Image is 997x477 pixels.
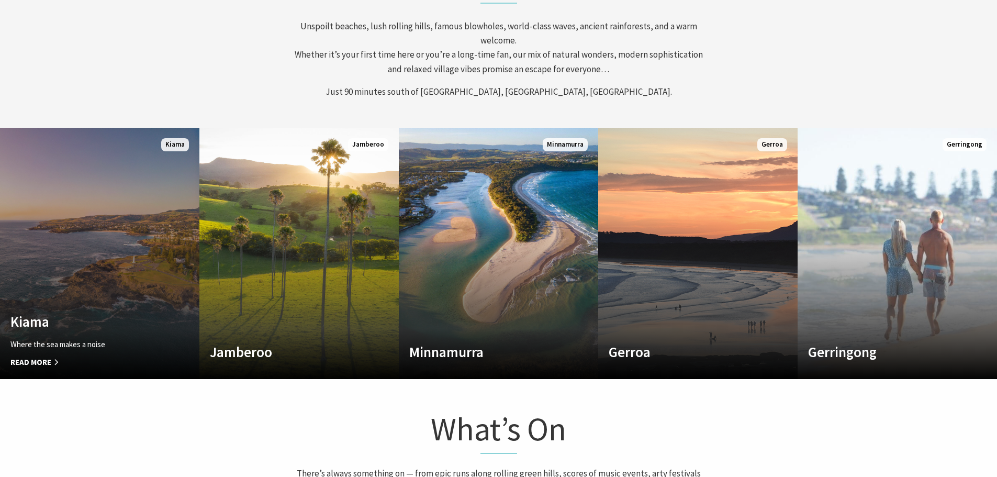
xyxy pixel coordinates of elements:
[294,85,704,99] p: Just 90 minutes south of [GEOGRAPHIC_DATA], [GEOGRAPHIC_DATA], [GEOGRAPHIC_DATA].
[757,138,787,151] span: Gerroa
[199,128,399,379] a: Custom Image Used Jamberoo Jamberoo
[609,343,757,360] h4: Gerroa
[294,408,704,454] h1: What’s On
[161,138,189,151] span: Kiama
[409,343,558,360] h4: Minnamurra
[798,128,997,379] a: Custom Image Used Gerringong Gerringong
[210,343,359,360] h4: Jamberoo
[10,338,159,351] p: Where the sea makes a noise
[348,138,388,151] span: Jamberoo
[10,313,159,330] h4: Kiama
[399,128,598,379] a: Custom Image Used Minnamurra Minnamurra
[10,356,159,369] span: Read More
[598,128,798,379] a: Custom Image Used Gerroa Gerroa
[294,19,704,76] p: Unspoilt beaches, lush rolling hills, famous blowholes, world-class waves, ancient rainforests, a...
[943,138,987,151] span: Gerringong
[543,138,588,151] span: Minnamurra
[808,343,957,360] h4: Gerringong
